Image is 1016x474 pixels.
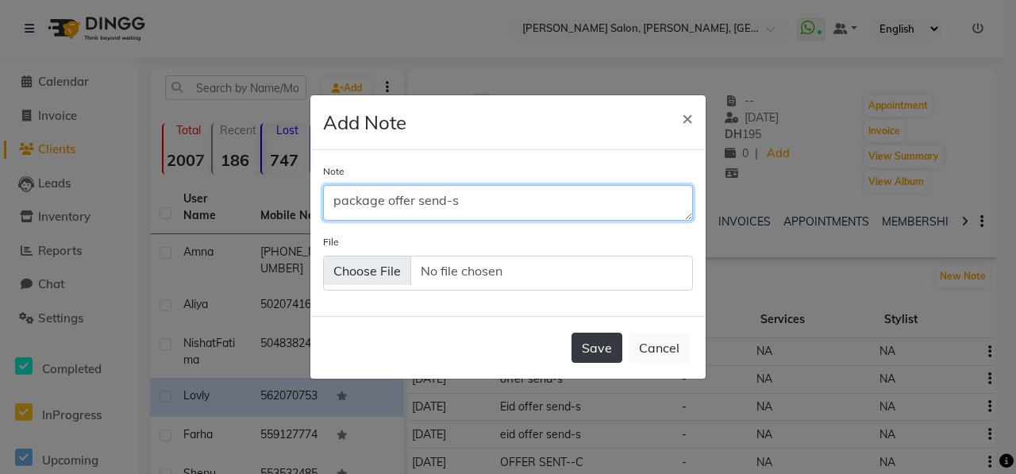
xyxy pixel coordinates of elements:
button: Close [669,95,706,140]
button: Cancel [629,333,690,363]
h4: Add Note [323,108,406,137]
label: File [323,235,339,249]
button: Save [571,333,622,363]
label: Note [323,164,344,179]
span: × [682,106,693,129]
